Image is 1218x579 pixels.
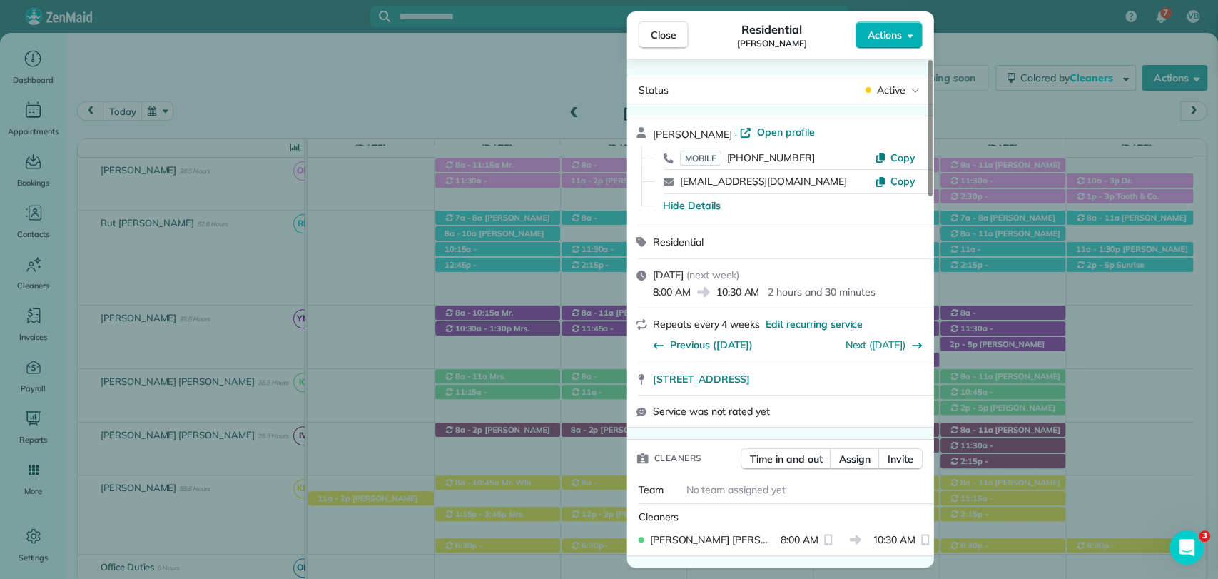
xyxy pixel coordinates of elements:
[670,338,753,352] span: Previous ([DATE])
[653,372,925,386] a: [STREET_ADDRESS]
[845,338,923,352] button: Next ([DATE])
[768,285,875,299] p: 2 hours and 30 minutes
[686,268,739,281] span: ( next week )
[653,236,704,248] span: Residential
[890,175,915,188] span: Copy
[639,21,689,49] button: Close
[845,338,905,351] a: Next ([DATE])
[741,21,802,38] span: Residential
[757,125,815,139] span: Open profile
[653,268,684,281] span: [DATE]
[680,151,815,165] a: MOBILE[PHONE_NUMBER]
[890,151,915,164] span: Copy
[868,28,902,42] span: Actions
[653,318,760,331] span: Repeats every 4 weeks
[888,452,913,466] span: Invite
[875,151,915,165] button: Copy
[650,533,775,547] span: [PERSON_NAME] [PERSON_NAME]
[872,533,915,547] span: 10:30 AM
[1199,530,1210,542] span: 3
[653,404,770,418] span: Service was not rated yet
[663,198,721,213] button: Hide Details
[639,510,679,523] span: Cleaners
[639,84,669,96] span: Status
[726,151,814,164] span: [PHONE_NUMBER]
[878,448,923,470] button: Invite
[830,448,880,470] button: Assign
[740,125,815,139] a: Open profile
[750,452,822,466] span: Time in and out
[653,285,691,299] span: 8:00 AM
[766,317,863,331] span: Edit recurring service
[653,338,753,352] button: Previous ([DATE])
[741,448,831,470] button: Time in and out
[639,483,664,496] span: Team
[1169,530,1204,565] iframe: Intercom live chat
[680,151,721,166] span: MOBILE
[654,451,702,465] span: Cleaners
[839,452,871,466] span: Assign
[653,128,733,141] span: [PERSON_NAME]
[651,28,676,42] span: Close
[680,175,847,188] a: [EMAIL_ADDRESS][DOMAIN_NAME]
[686,483,785,496] span: No team assigned yet
[716,285,759,299] span: 10:30 AM
[737,38,807,49] span: [PERSON_NAME]
[781,533,818,547] span: 8:00 AM
[732,129,740,140] span: ·
[877,83,905,97] span: Active
[875,174,915,188] button: Copy
[653,372,750,386] span: [STREET_ADDRESS]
